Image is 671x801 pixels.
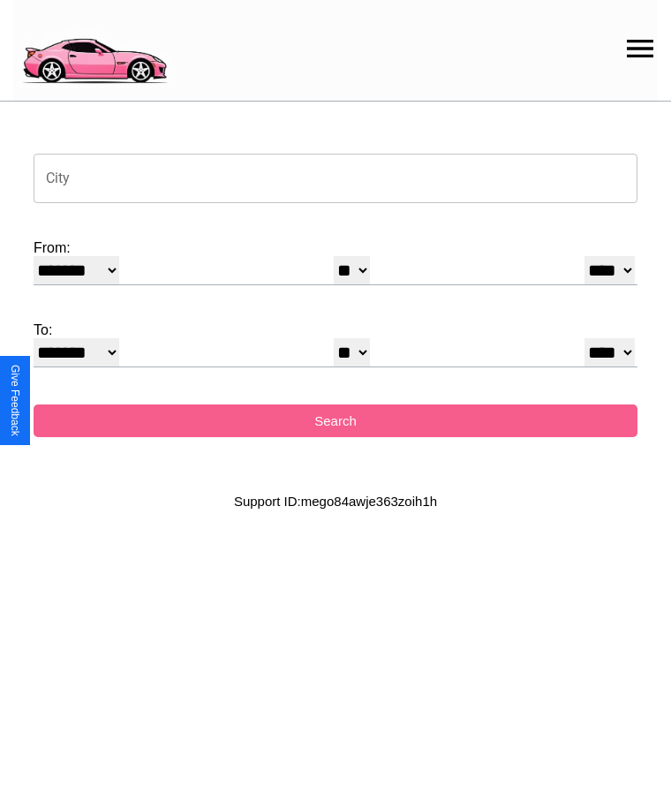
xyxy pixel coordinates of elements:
p: Support ID: mego84awje363zoih1h [234,489,437,513]
label: From: [34,240,637,256]
div: Give Feedback [9,365,21,436]
button: Search [34,404,637,437]
label: To: [34,322,637,338]
img: logo [13,9,175,88]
